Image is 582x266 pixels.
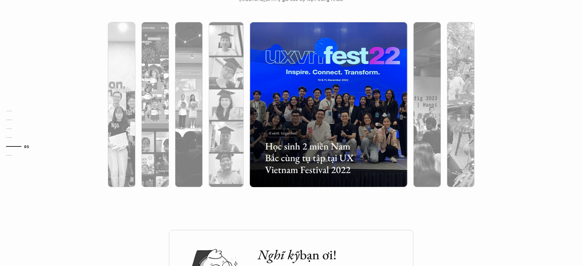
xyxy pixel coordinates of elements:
h3: Học sinh 2 miền Nam Bắc cùng tụ tập tại UX Vietnam Festival 2022 [265,140,363,175]
p: Event together [269,131,297,135]
strong: 05 [24,144,29,148]
a: 05 [6,143,35,150]
em: Nghĩ kỹ [258,246,300,263]
h2: bạn ơi! [258,247,401,263]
